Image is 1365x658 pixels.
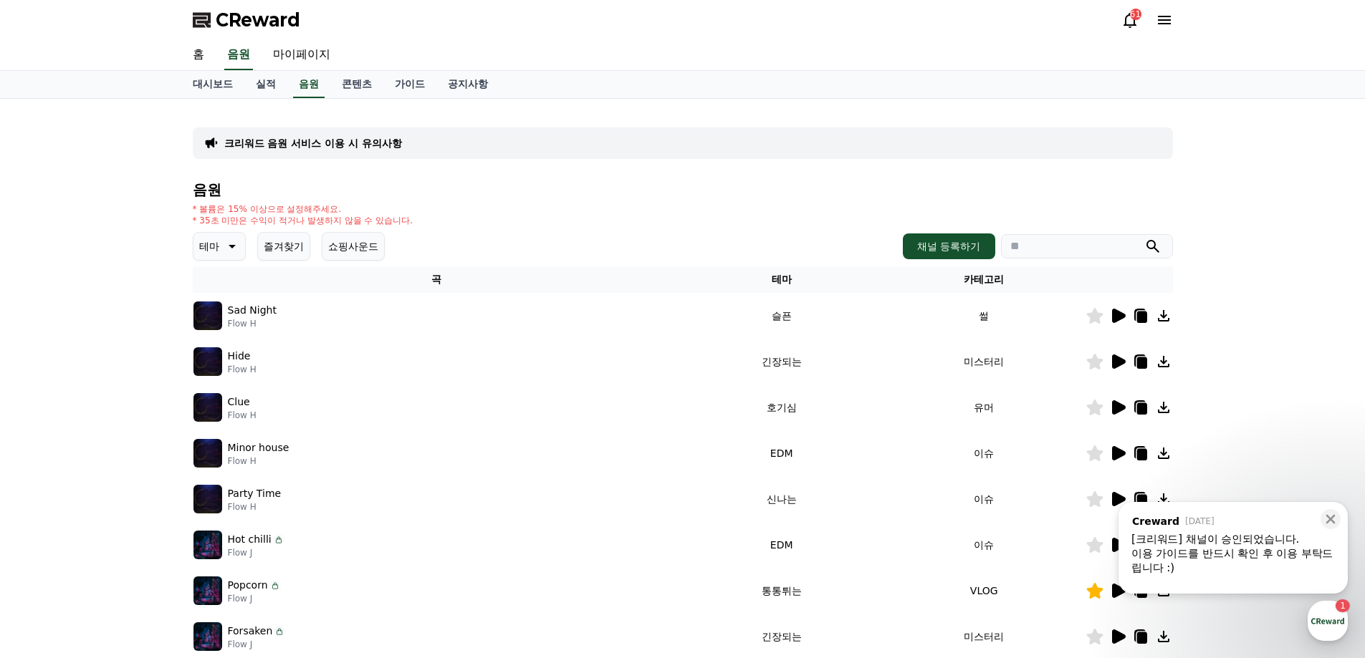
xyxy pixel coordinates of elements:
[244,71,287,98] a: 실적
[257,232,310,261] button: 즐겨찾기
[680,568,883,614] td: 통통튀는
[181,40,216,70] a: 홈
[228,410,257,421] p: Flow H
[193,301,222,330] img: music
[680,384,883,430] td: 호기심
[262,40,342,70] a: 마이페이지
[228,440,289,455] p: Minor house
[293,71,325,98] a: 음원
[228,593,281,604] p: Flow J
[680,293,883,339] td: 슬픈
[330,71,383,98] a: 콘텐츠
[228,303,277,318] p: Sad Night
[883,293,1086,339] td: 썰
[903,233,995,259] button: 채널 등록하기
[680,476,883,522] td: 신나는
[193,485,222,513] img: music
[228,501,282,513] p: Flow H
[193,232,246,261] button: 테마
[883,384,1086,430] td: 유머
[436,71,499,98] a: 공지사항
[383,71,436,98] a: 가이드
[228,624,273,639] p: Forsaken
[228,318,277,329] p: Flow H
[228,547,284,558] p: Flow J
[193,182,1173,198] h4: 음원
[181,71,244,98] a: 대시보드
[193,9,300,32] a: CReward
[322,232,385,261] button: 쇼핑사운드
[216,9,300,32] span: CReward
[680,339,883,384] td: 긴장되는
[1130,9,1141,20] div: 61
[193,393,222,422] img: music
[680,430,883,476] td: EDM
[883,568,1086,614] td: VLOG
[680,522,883,568] td: EDM
[680,266,883,293] th: 테마
[224,136,402,150] a: 크리워드 음원 서비스 이용 시 유의사항
[883,430,1086,476] td: 이슈
[199,236,219,256] p: 테마
[883,476,1086,522] td: 이슈
[193,531,222,559] img: music
[193,622,222,651] img: music
[883,522,1086,568] td: 이슈
[193,203,413,215] p: * 볼륨은 15% 이상으로 설정해주세요.
[883,266,1086,293] th: 카테고리
[228,395,250,410] p: Clue
[224,40,253,70] a: 음원
[193,266,681,293] th: 곡
[228,455,289,467] p: Flow H
[228,639,286,650] p: Flow J
[228,364,257,375] p: Flow H
[193,576,222,605] img: music
[228,349,251,364] p: Hide
[883,339,1086,384] td: 미스터리
[228,578,268,593] p: Popcorn
[228,486,282,501] p: Party Time
[228,532,272,547] p: Hot chilli
[193,215,413,226] p: * 35초 미만은 수익이 적거나 발생하지 않을 수 있습니다.
[193,347,222,376] img: music
[1121,11,1139,29] a: 61
[193,439,222,468] img: music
